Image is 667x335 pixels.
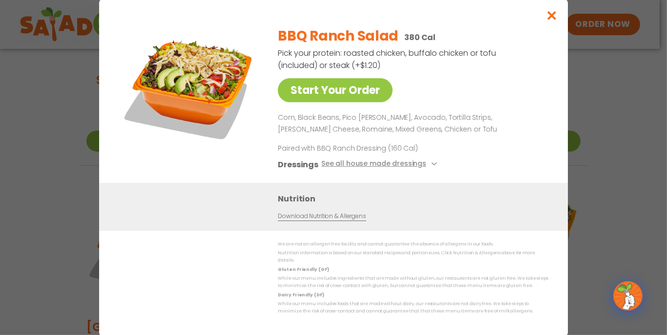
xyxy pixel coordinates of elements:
p: We are not an allergen free facility and cannot guarantee the absence of allergens in our foods. [278,241,548,248]
h2: BBQ Ranch Salad [278,26,398,46]
a: Start Your Order [278,78,393,102]
p: Corn, Black Beans, Pico [PERSON_NAME], Avocado, Tortilla Strips, [PERSON_NAME] Cheese, Romaine, M... [278,112,544,135]
h3: Nutrition [278,192,553,204]
a: Download Nutrition & Allergens [278,211,366,221]
img: wpChatIcon [614,282,642,310]
h3: Dressings [278,158,318,170]
p: While our menu includes ingredients that are made without gluten, our restaurants are not gluten ... [278,275,548,290]
img: Featured product photo for BBQ Ranch Salad [121,19,258,156]
p: Paired with BBQ Ranch Dressing (160 Cal) [278,143,459,153]
strong: Dairy Friendly (DF) [278,291,324,297]
p: Nutrition information is based on our standard recipes and portion sizes. Click Nutrition & Aller... [278,249,548,265]
p: 380 Cal [404,31,436,44]
p: Pick your protein: roasted chicken, buffalo chicken or tofu (included) or steak (+$1.20) [278,47,498,71]
button: See all house made dressings [321,158,440,170]
strong: Gluten Friendly (GF) [278,266,329,272]
p: While our menu includes foods that are made without dairy, our restaurants are not dairy free. We... [278,300,548,315]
